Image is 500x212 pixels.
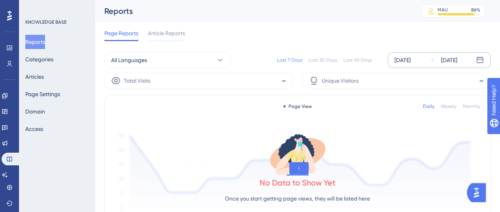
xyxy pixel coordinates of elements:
div: Last 7 Days [277,57,302,63]
span: All Languages [111,55,147,65]
div: Page View [283,103,312,110]
button: Access [25,122,43,136]
span: Article Reports [148,28,185,38]
div: [DATE] [441,55,457,65]
span: Need Help? [19,2,49,11]
div: MAU [438,7,448,13]
div: Last 30 Days [309,57,337,63]
button: Articles [25,70,44,84]
span: - [479,74,484,87]
div: Weekly [441,103,457,110]
span: Unique Visitors [322,76,358,85]
div: Last 90 Days [343,57,372,63]
button: Page Settings [25,87,60,101]
div: [DATE] [394,55,411,65]
span: Page Reports [104,28,138,38]
button: Categories [25,52,53,66]
button: Reports [25,35,45,49]
span: Total Visits [124,76,150,85]
button: All Languages [104,52,231,68]
p: Once you start getting page views, they will be listed here [225,194,370,203]
span: - [281,74,286,87]
iframe: UserGuiding AI Assistant Launcher [467,181,491,204]
div: Daily [423,103,434,110]
div: Monthly [463,103,481,110]
div: 86 % [471,7,480,13]
div: No Data to Show Yet [260,177,336,188]
div: KNOWLEDGE BASE [25,19,66,25]
button: Domain [25,104,45,119]
div: Reports [104,6,401,17]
